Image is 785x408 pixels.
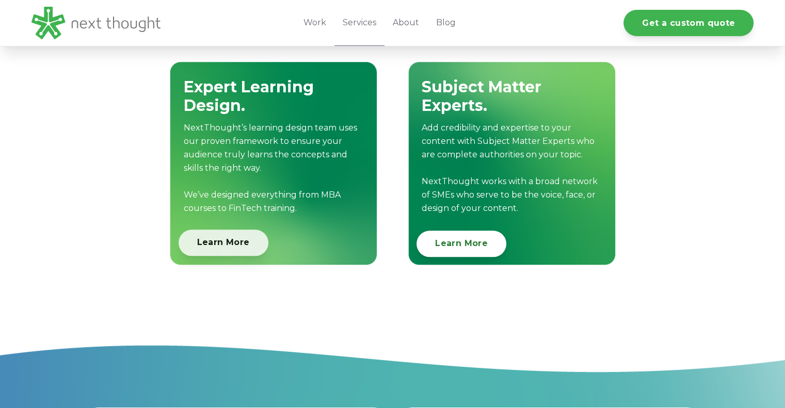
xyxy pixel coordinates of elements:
span: Subject Matter Experts. [422,77,541,115]
a: Learn More [179,230,268,256]
a: Get a custom quote [623,10,754,36]
img: LG - NextThought Logo [31,7,161,39]
span: Add credibility and expertise to your content with Subject Matter Experts who are complete author... [422,123,598,213]
span: Expert Learning Design. [184,77,314,115]
a: Learn More [416,231,506,257]
span: NextThought’s learning design team uses our proven framework to ensure your audience truly learns... [184,123,357,213]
